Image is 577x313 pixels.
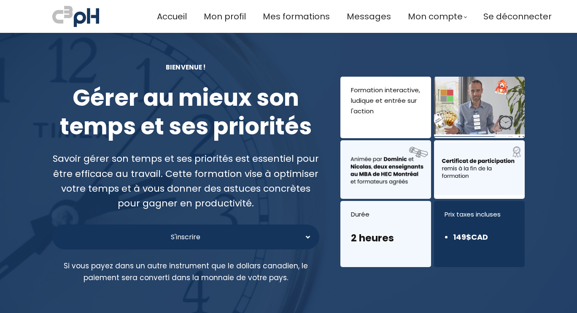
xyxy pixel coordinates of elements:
span: S'inscrire [171,232,200,242]
font: Formation interactive, ludique et entrée sur l'action [351,86,420,115]
a: Accueil [157,10,187,24]
a: Se déconnecter [483,10,552,24]
img: a70bc7685e0efc0bd0b04b3506828469.jpeg [52,4,99,29]
font: 2 heures [351,231,394,245]
font: Bienvenue ! [166,63,205,72]
font: Savoir gérer son temps et ses priorités est essentiel pour être efficace au travail. Cette format... [53,152,319,210]
font: Gérer au mieux son temps et ses priorités [60,82,312,142]
a: Messages [347,10,391,24]
font: Prix ​​taxes incluses [445,210,501,219]
a: Mon profil [204,10,246,24]
a: Mes formations [263,10,330,24]
span: Mon compte [408,10,463,24]
font: 149$CAD [453,232,488,242]
font: Durée [351,210,369,219]
font: Si vous payez dans un autre instrument que le dollars canadien, le paiement sera converti dans la... [64,261,308,283]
